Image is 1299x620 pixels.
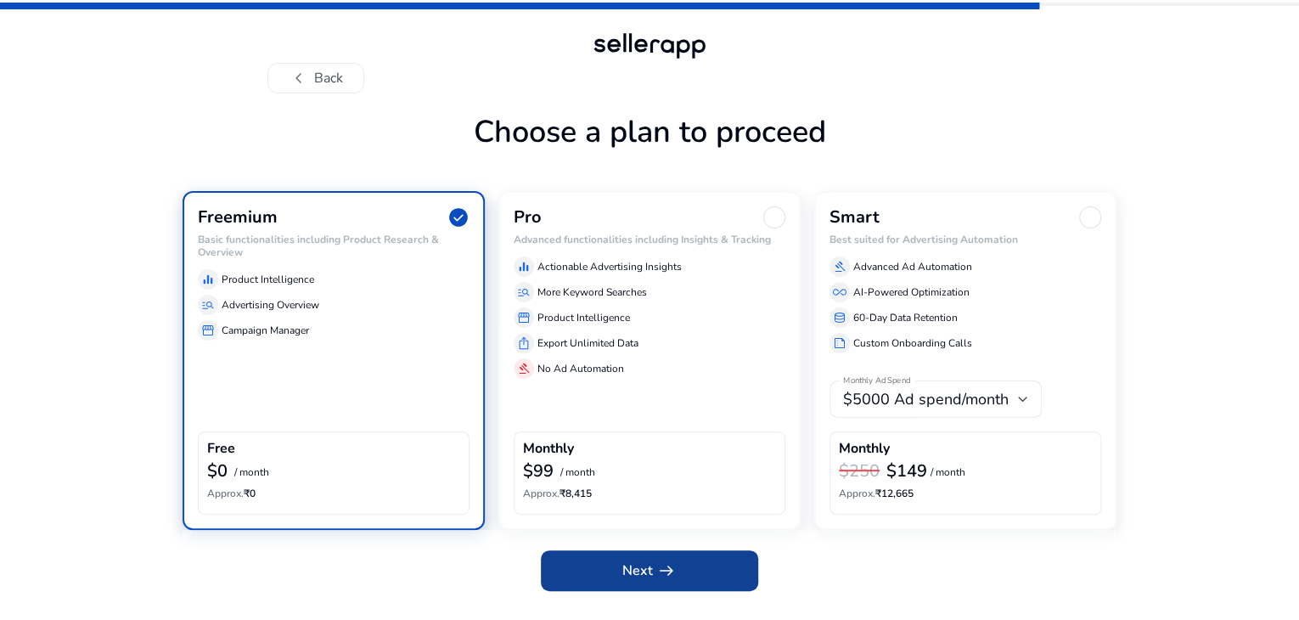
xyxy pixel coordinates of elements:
span: $5000 Ad spend/month [843,389,1009,409]
b: $99 [523,459,554,482]
p: Export Unlimited Data [537,335,638,351]
span: database [833,311,846,324]
span: Approx. [839,487,875,500]
h6: Basic functionalities including Product Research & Overview [198,234,470,258]
h6: Advanced functionalities including Insights & Tracking [514,234,785,245]
p: Product Intelligence [537,310,630,325]
p: / month [560,467,595,478]
span: check_circle [447,206,470,228]
span: equalizer [517,260,531,273]
p: More Keyword Searches [537,285,647,300]
mat-label: Monthly Ad Spend [843,375,910,387]
h6: ₹0 [207,488,460,499]
p: Custom Onboarding Calls [853,335,972,351]
h4: Free [207,441,235,457]
span: Approx. [207,487,244,500]
h4: Monthly [839,441,890,457]
p: Advertising Overview [222,297,319,313]
h3: $250 [839,461,880,482]
span: chevron_left [289,68,309,88]
span: all_inclusive [833,285,846,299]
span: gavel [833,260,846,273]
span: summarize [833,336,846,350]
button: chevron_leftBack [267,63,364,93]
span: manage_search [201,298,215,312]
b: $0 [207,459,228,482]
h3: Smart [829,207,880,228]
h3: Pro [514,207,542,228]
span: Approx. [523,487,560,500]
h6: ₹12,665 [839,488,1092,499]
span: equalizer [201,273,215,286]
span: Next [622,561,677,581]
span: ios_share [517,336,531,350]
span: manage_search [517,285,531,299]
span: gavel [517,362,531,375]
h4: Monthly [523,441,574,457]
p: Product Intelligence [222,272,314,287]
b: $149 [886,459,927,482]
p: Advanced Ad Automation [853,259,972,274]
span: storefront [517,311,531,324]
h6: Best suited for Advertising Automation [829,234,1101,245]
span: arrow_right_alt [656,561,677,581]
h1: Choose a plan to proceed [183,114,1116,191]
h3: Freemium [198,207,278,228]
span: storefront [201,324,215,337]
p: Campaign Manager [222,323,309,338]
p: / month [234,467,269,478]
p: Actionable Advertising Insights [537,259,682,274]
h6: ₹8,415 [523,488,776,499]
button: Nextarrow_right_alt [541,550,758,591]
p: / month [931,467,965,478]
p: AI-Powered Optimization [853,285,970,300]
p: 60-Day Data Retention [853,310,958,325]
p: No Ad Automation [537,361,624,376]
